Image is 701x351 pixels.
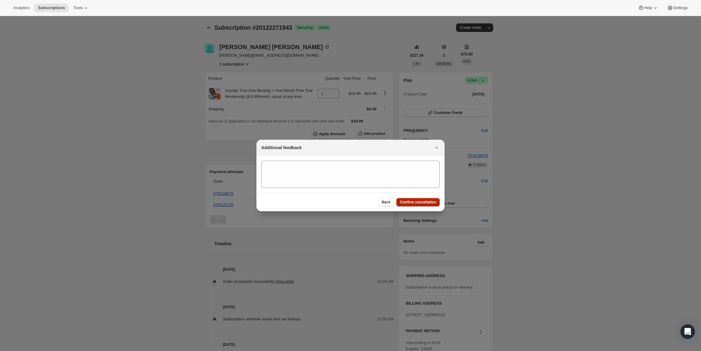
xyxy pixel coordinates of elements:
button: Settings [663,4,691,12]
span: Settings [673,5,688,10]
button: Confirm cancellation [396,198,440,206]
button: Analytics [10,4,33,12]
button: Close [432,143,441,152]
h2: Additional feedback [261,145,302,151]
span: Subscriptions [38,5,65,10]
span: Back [382,200,391,205]
span: Help [644,5,652,10]
span: Tools [73,5,83,10]
span: Confirm cancellation [400,200,436,205]
button: Back [378,198,394,206]
button: Subscriptions [34,4,69,12]
span: Analytics [13,5,29,10]
button: Help [634,4,662,12]
button: Tools [70,4,93,12]
div: Open Intercom Messenger [680,324,695,339]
